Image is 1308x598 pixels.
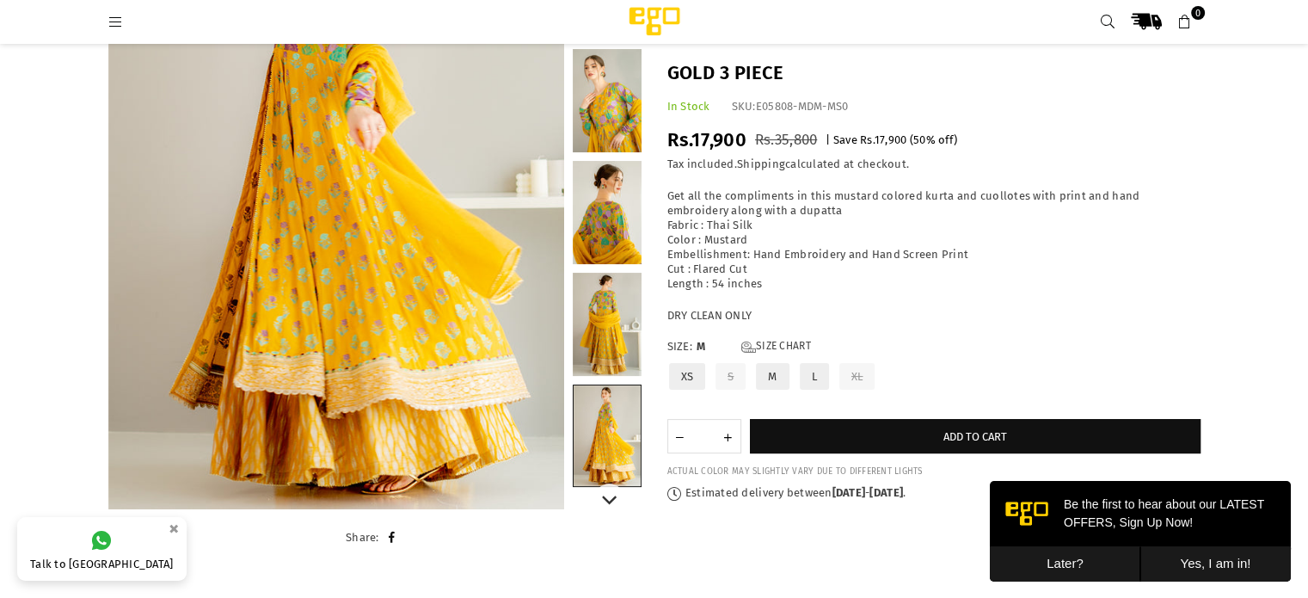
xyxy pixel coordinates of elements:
[910,133,957,146] span: ( % off)
[1092,6,1123,37] a: Search
[755,131,817,149] span: Rs.35,800
[737,157,785,171] a: Shipping
[667,467,1201,478] div: ACTUAL COLOR MAY SLIGHTLY VARY DUE TO DIFFERENT LIGHTS
[1170,6,1201,37] a: 0
[667,341,1201,355] label: Size:
[838,362,877,392] label: XL
[798,362,831,392] label: L
[667,157,1201,172] div: Tax included. calculated at checkout.
[594,484,624,514] button: Next
[697,341,731,355] span: M
[17,517,187,581] a: Talk to [GEOGRAPHIC_DATA]
[1191,6,1205,20] span: 0
[346,531,379,544] span: Share:
[750,420,1201,454] button: Add to cart
[150,65,301,101] button: Yes, I am in!
[714,362,747,392] label: S
[667,128,746,151] span: Rs.17,900
[667,420,741,454] quantity-input: Quantity
[990,481,1291,581] iframe: webpush-onsite
[667,362,708,392] label: XS
[869,487,903,500] time: [DATE]
[163,515,184,543] button: ×
[667,60,1201,87] h1: Gold 3 piece
[667,189,1201,291] p: Get all the compliments in this mustard colored kurta and cuollotes with print and hand embroider...
[667,100,710,113] span: In Stock
[756,100,849,113] span: E05808-MDM-MS0
[754,362,790,392] label: M
[732,100,849,114] div: SKU:
[832,487,866,500] time: [DATE]
[826,133,830,146] span: |
[943,430,1007,443] span: Add to cart
[581,4,728,39] img: Ego
[913,133,926,146] span: 50
[101,15,132,28] a: Menu
[667,487,1201,502] p: Estimated delivery between - .
[860,133,906,146] span: Rs.17,900
[667,309,1201,324] p: DRY CLEAN ONLY
[741,341,811,355] a: Size Chart
[833,133,857,146] span: Save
